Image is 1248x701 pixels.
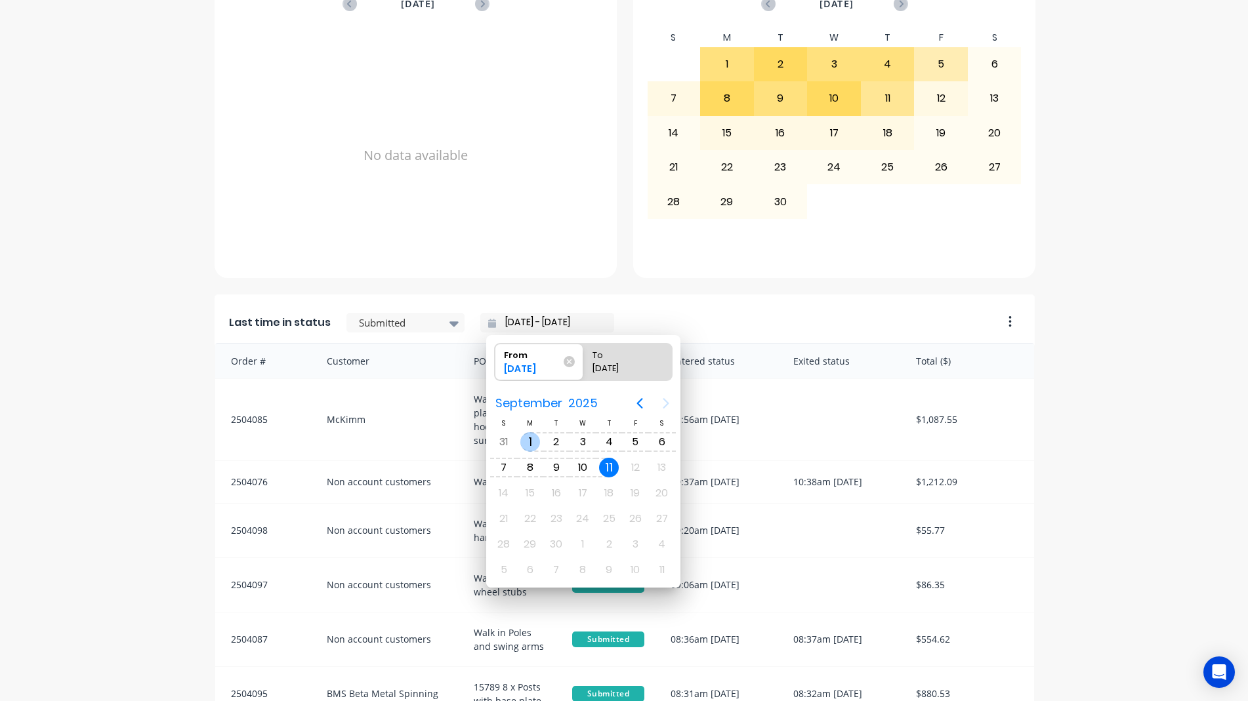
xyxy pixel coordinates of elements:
[755,82,807,115] div: 9
[701,151,753,184] div: 22
[573,509,593,529] div: Wednesday, September 24, 2025
[625,483,645,503] div: Friday, September 19, 2025
[903,379,1034,460] div: $1,087.55
[496,313,609,332] input: Filter by date
[657,612,780,666] div: 08:36am [DATE]
[547,458,566,477] div: Tuesday, September 9, 2025
[914,28,968,47] div: F
[754,28,808,47] div: T
[599,509,619,529] div: Thursday, September 25, 2025
[648,117,700,150] div: 14
[780,461,903,503] div: 10:38am [DATE]
[903,612,1034,666] div: $554.62
[461,461,559,503] div: Walk in
[625,560,645,580] div: Friday, October 10, 2025
[903,504,1034,557] div: $55.77
[520,534,540,554] div: Monday, September 29, 2025
[861,28,915,47] div: T
[520,560,540,580] div: Monday, October 6, 2025
[599,458,619,477] div: Today, Thursday, September 11, 2025
[652,560,672,580] div: Saturday, October 11, 2025
[652,483,672,503] div: Saturday, September 20, 2025
[314,379,461,460] div: McKimm
[215,461,314,503] div: 2504076
[493,391,566,415] span: September
[808,117,860,150] div: 17
[314,504,461,557] div: Non account customers
[903,461,1034,503] div: $1,212.09
[494,560,514,580] div: Sunday, October 5, 2025
[968,28,1022,47] div: S
[573,560,593,580] div: Wednesday, October 8, 2025
[494,509,514,529] div: Sunday, September 21, 2025
[491,418,517,429] div: S
[862,48,914,81] div: 4
[701,48,753,81] div: 1
[587,344,654,362] div: To
[547,560,566,580] div: Tuesday, October 7, 2025
[968,48,1021,81] div: 6
[215,379,314,460] div: 2504085
[494,432,514,452] div: Sunday, August 31, 2025
[862,151,914,184] div: 25
[215,504,314,557] div: 2504098
[808,151,860,184] div: 24
[314,558,461,612] div: Non account customers
[596,418,622,429] div: T
[648,185,700,218] div: 28
[808,82,860,115] div: 10
[915,48,967,81] div: 5
[314,344,461,378] div: Customer
[968,151,1021,184] div: 27
[657,344,780,378] div: Entered status
[657,504,780,557] div: 10:20am [DATE]
[573,534,593,554] div: Wednesday, October 1, 2025
[599,432,619,452] div: Thursday, September 4, 2025
[547,432,566,452] div: Tuesday, September 2, 2025
[807,28,861,47] div: W
[648,151,700,184] div: 21
[543,418,570,429] div: T
[903,558,1034,612] div: $86.35
[520,458,540,477] div: Monday, September 8, 2025
[599,483,619,503] div: Thursday, September 18, 2025
[780,612,903,666] div: 08:37am [DATE]
[1203,656,1235,688] div: Open Intercom Messenger
[647,28,701,47] div: S
[215,344,314,378] div: Order #
[599,560,619,580] div: Thursday, October 9, 2025
[229,28,603,283] div: No data available
[701,185,753,218] div: 29
[494,483,514,503] div: Sunday, September 14, 2025
[627,390,653,416] button: Previous page
[499,344,566,362] div: From
[780,344,903,378] div: Exited status
[587,362,654,380] div: [DATE]
[915,117,967,150] div: 19
[701,117,753,150] div: 15
[517,418,543,429] div: M
[652,458,672,477] div: Saturday, September 13, 2025
[314,612,461,666] div: Non account customers
[755,151,807,184] div: 23
[862,82,914,115] div: 11
[755,48,807,81] div: 2
[701,82,753,115] div: 8
[215,612,314,666] div: 2504087
[494,458,514,477] div: Sunday, September 7, 2025
[461,344,559,378] div: PO #
[520,432,540,452] div: Monday, September 1, 2025
[572,631,644,647] span: Submitted
[657,379,780,460] div: 11:56am [DATE]
[547,483,566,503] div: Tuesday, September 16, 2025
[657,558,780,612] div: 09:06am [DATE]
[625,534,645,554] div: Friday, October 3, 2025
[461,504,559,557] div: Walk in 2 x door handles
[547,509,566,529] div: Tuesday, September 23, 2025
[700,28,754,47] div: M
[653,390,679,416] button: Next page
[229,315,331,330] span: Last time in status
[215,558,314,612] div: 2504097
[599,534,619,554] div: Thursday, October 2, 2025
[625,509,645,529] div: Friday, September 26, 2025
